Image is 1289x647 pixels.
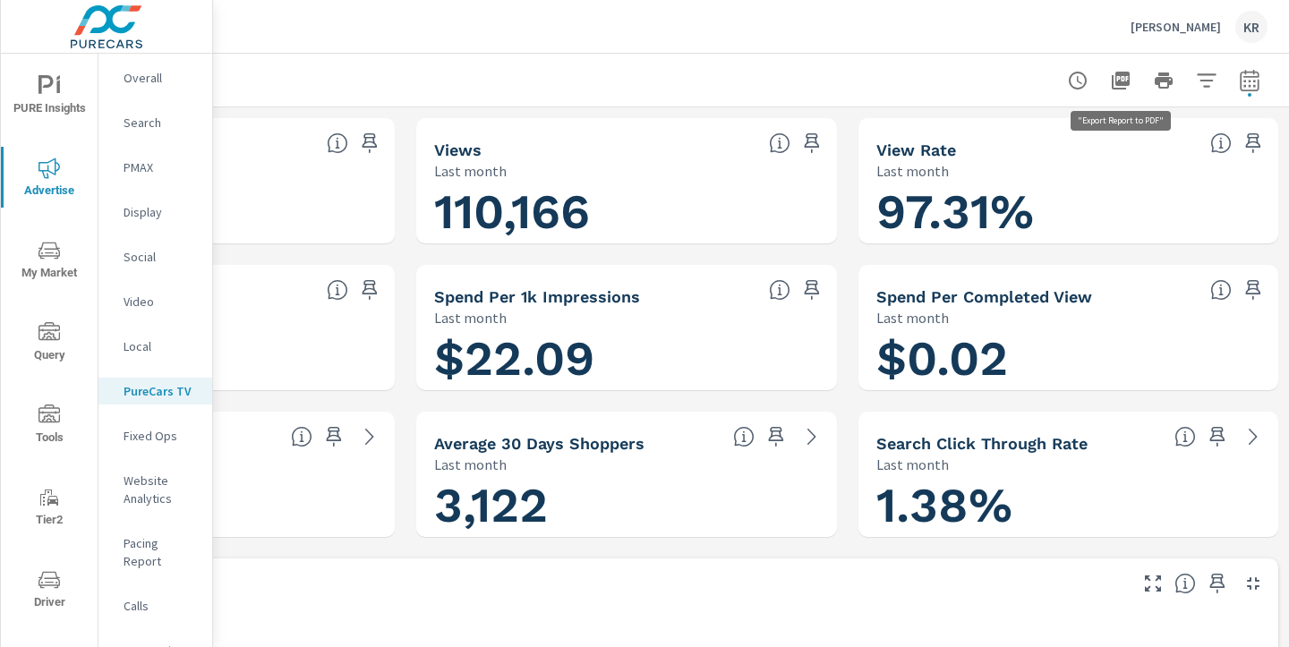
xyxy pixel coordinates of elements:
[1189,63,1225,98] button: Apply Filters
[876,328,1260,389] h1: $0.02
[98,422,212,449] div: Fixed Ops
[876,140,956,159] h5: View Rate
[124,203,198,221] p: Display
[124,382,198,400] p: PureCars TV
[124,337,198,355] p: Local
[124,427,198,445] p: Fixed Ops
[434,328,818,389] h1: $22.09
[6,240,92,284] span: My Market
[6,157,92,201] span: Advertise
[1146,63,1182,98] button: Print Report
[1131,19,1221,35] p: [PERSON_NAME]
[98,199,212,226] div: Display
[320,422,348,451] span: Save this to your personalized report
[769,279,790,301] span: Total spend per 1,000 impressions. [Source: This data is provided by the video advertising platform]
[1235,11,1268,43] div: KR
[876,182,1260,243] h1: 97.31%
[124,534,198,570] p: Pacing Report
[434,160,507,182] p: Last month
[98,64,212,91] div: Overall
[1174,573,1196,594] span: The number of impressions, broken down by the day of the week they occurred.
[124,597,198,615] p: Calls
[1239,422,1268,451] a: See more details in report
[291,426,312,447] span: Unique website visitors over the selected time period. [Source: Website Analytics]
[798,276,826,304] span: Save this to your personalized report
[1232,63,1268,98] button: Select Date Range
[434,140,482,159] h5: Views
[876,454,949,475] p: Last month
[733,426,755,447] span: A rolling 30 day total of daily Shoppers on the dealership website, averaged over the selected da...
[124,472,198,507] p: Website Analytics
[124,69,198,87] p: Overall
[327,132,348,154] span: Number of times your connected TV ad was presented to a user. [Source: This data is provided by t...
[124,248,198,266] p: Social
[327,279,348,301] span: Cost of your connected TV ad campaigns. [Source: This data is provided by the video advertising p...
[355,422,384,451] a: See more details in report
[434,454,507,475] p: Last month
[98,109,212,136] div: Search
[98,154,212,181] div: PMAX
[6,322,92,366] span: Query
[1139,569,1167,598] button: Make Fullscreen
[876,434,1088,453] h5: Search Click Through Rate
[1239,569,1268,598] button: Minimize Widget
[6,404,92,448] span: Tools
[98,243,212,270] div: Social
[876,307,949,328] p: Last month
[355,129,384,157] span: Save this to your personalized report
[98,467,212,512] div: Website Analytics
[355,276,384,304] span: Save this to your personalized report
[1174,426,1196,447] span: Percentage of users who viewed your campaigns who clicked through to your website. For example, i...
[98,378,212,404] div: PureCars TV
[98,333,212,360] div: Local
[876,287,1092,306] h5: Spend Per Completed View
[124,293,198,311] p: Video
[1210,279,1232,301] span: Total spend per 1,000 impressions. [Source: This data is provided by the video advertising platform]
[1239,276,1268,304] span: Save this to your personalized report
[124,158,198,176] p: PMAX
[434,307,507,328] p: Last month
[434,287,640,306] h5: Spend Per 1k Impressions
[762,422,790,451] span: Save this to your personalized report
[798,422,826,451] a: See more details in report
[6,569,92,613] span: Driver
[434,475,818,536] h1: 3,122
[1210,132,1232,154] span: Percentage of Impressions where the ad was viewed completely. “Impressions” divided by “Views”. [...
[434,182,818,243] h1: 110,166
[124,114,198,132] p: Search
[876,475,1260,536] h1: 1.38%
[1203,422,1232,451] span: Save this to your personalized report
[98,592,212,619] div: Calls
[98,288,212,315] div: Video
[6,487,92,531] span: Tier2
[6,75,92,119] span: PURE Insights
[1239,129,1268,157] span: Save this to your personalized report
[876,160,949,182] p: Last month
[98,530,212,575] div: Pacing Report
[434,434,644,453] h5: Average 30 Days Shoppers
[1203,569,1232,598] span: Save this to your personalized report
